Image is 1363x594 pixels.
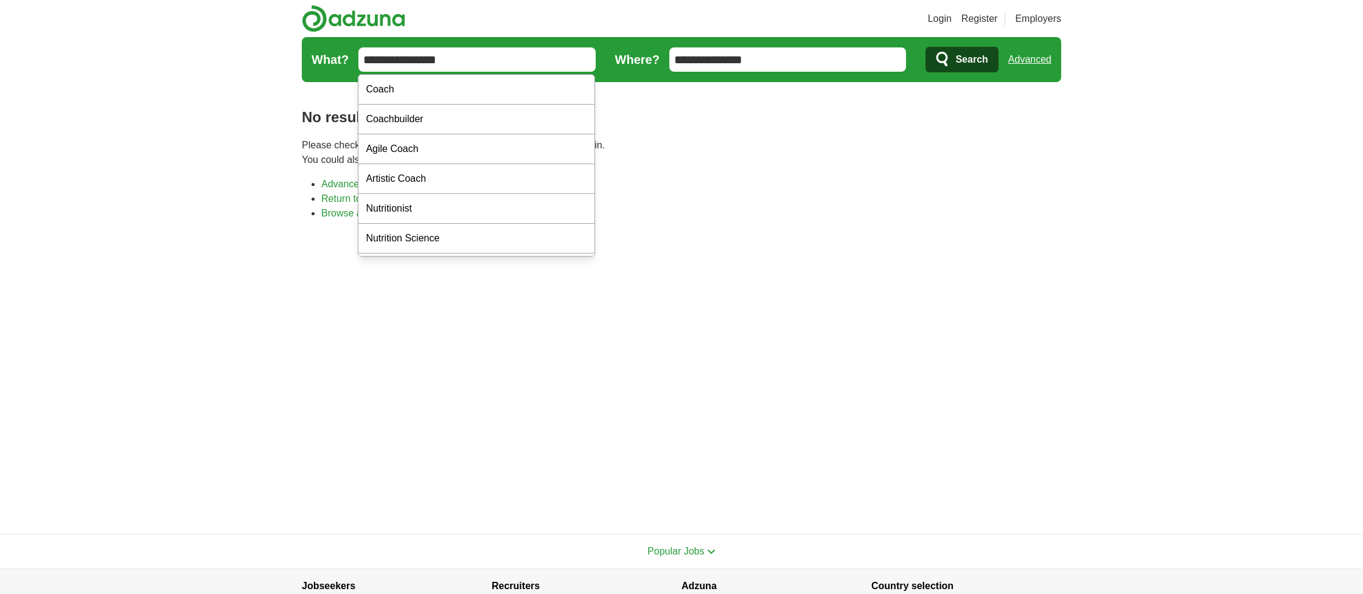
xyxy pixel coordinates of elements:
[358,134,594,164] div: Agile Coach
[358,164,594,194] div: Artistic Coach
[707,549,716,554] img: toggle icon
[358,194,594,224] div: Nutritionist
[928,12,952,26] a: Login
[321,193,496,204] a: Return to the home page and start again
[358,105,594,134] div: Coachbuilder
[302,230,1061,514] iframe: Ads by Google
[321,208,566,218] a: Browse all live results across the [GEOGRAPHIC_DATA]
[312,50,349,69] label: What?
[961,12,998,26] a: Register
[321,179,397,189] a: Advanced search
[358,224,594,254] div: Nutrition Science
[1015,12,1061,26] a: Employers
[1008,47,1051,72] a: Advanced
[358,75,594,105] div: Coach
[302,5,405,32] img: Adzuna logo
[955,47,988,72] span: Search
[647,546,704,556] span: Popular Jobs
[302,106,1061,128] h1: No results found
[926,47,998,72] button: Search
[302,138,1061,167] p: Please check your spelling or enter another search term and try again. You could also try one of ...
[358,254,594,283] div: Sports Nutrition
[615,50,660,69] label: Where?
